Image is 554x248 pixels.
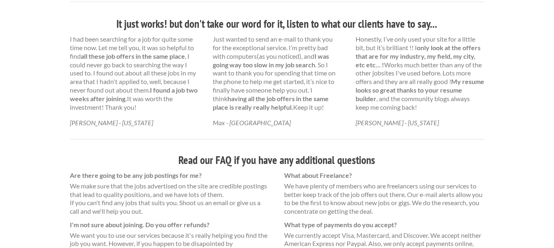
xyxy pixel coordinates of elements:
[284,171,484,180] dt: What about Freelance?
[356,77,484,102] strong: My resume looks so great thanks to your resume builder
[213,35,341,111] p: Just wanted to send an e-mail to thank you for the exceptional service. I’m pretty bad with compu...
[213,95,329,111] strong: having all the job offers in the same place is really really helpful.
[284,182,484,216] dd: We have plenty of members who are freelancers using our services to better keep track of the job ...
[213,52,329,69] strong: I was going way too slow in my job search
[70,119,153,126] cite: [PERSON_NAME] - [US_STATE]
[356,35,484,111] p: Honestly, I’ve only used your site for a little bit, but it’s brilliant !! I Works much better th...
[70,86,198,102] strong: I found a job two weeks after joining.
[81,52,185,60] strong: all these job offers in the same place
[213,119,291,126] cite: Max - [GEOGRAPHIC_DATA]
[70,16,484,32] h3: It just works! but don't take our word for it, listen to what our clients have to say...
[70,182,270,216] dd: We make sure that the jobs advertised on the site are credible postings that lead to quality posi...
[70,171,270,180] dt: Are there going to be any job postings for me?
[284,221,484,229] dt: What type of payments do you accept?
[70,153,484,168] h3: Read our FAQ if you have any additional questions
[70,35,198,111] p: I had been searching for a job for quite some time now. Let me tell you, it was so helpful to fin...
[70,221,270,229] dt: I'm not sure about joining. Do you offer refunds?
[356,44,481,69] strong: only look at the offers that are for my industry, my field, my city, etc etc… !
[356,119,439,126] cite: [PERSON_NAME] - [US_STATE]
